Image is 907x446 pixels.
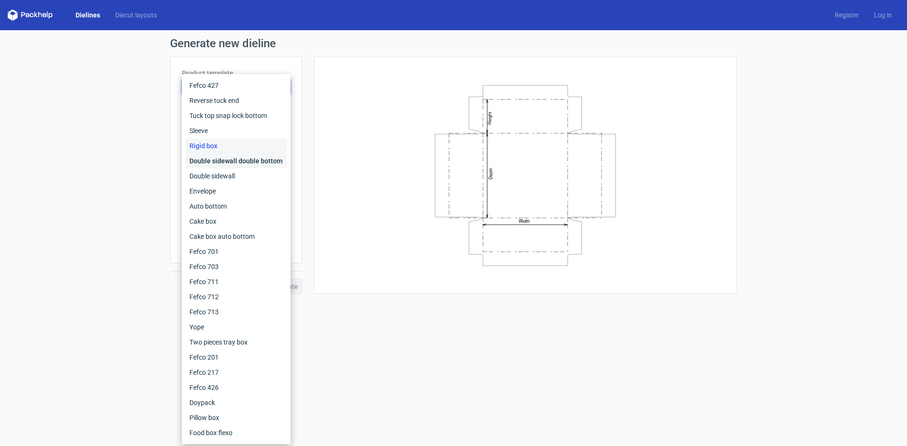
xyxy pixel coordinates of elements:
div: Cake box [186,214,287,229]
div: Fefco 426 [186,380,287,395]
div: Reverse tuck end [186,93,287,108]
text: Depth [488,168,493,179]
div: Fefco 427 [186,78,287,93]
a: Diecut layouts [108,10,164,20]
div: Yope [186,320,287,335]
div: Fefco 711 [186,274,287,289]
a: Log in [866,10,899,20]
div: Fefco 713 [186,304,287,320]
a: Dielines [68,10,108,20]
div: Auto bottom [186,199,287,214]
text: Height [487,111,492,124]
div: Fefco 217 [186,365,287,380]
div: Sleeve [186,123,287,138]
a: Register [827,10,866,20]
div: Envelope [186,184,287,199]
div: Tuck top snap lock bottom [186,108,287,123]
div: Fefco 712 [186,289,287,304]
div: Fefco 703 [186,259,287,274]
text: Width [519,219,530,224]
div: Double sidewall double bottom [186,153,287,168]
div: Fefco 701 [186,244,287,259]
div: Cake box auto bottom [186,229,287,244]
div: Doypack [186,395,287,410]
div: Rigid box [186,138,287,153]
label: Product template [182,68,291,78]
div: Two pieces tray box [186,335,287,350]
div: Double sidewall [186,168,287,184]
div: Fefco 201 [186,350,287,365]
h1: Generate new dieline [170,38,737,49]
div: Pillow box [186,410,287,425]
div: Food box flexo [186,425,287,440]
